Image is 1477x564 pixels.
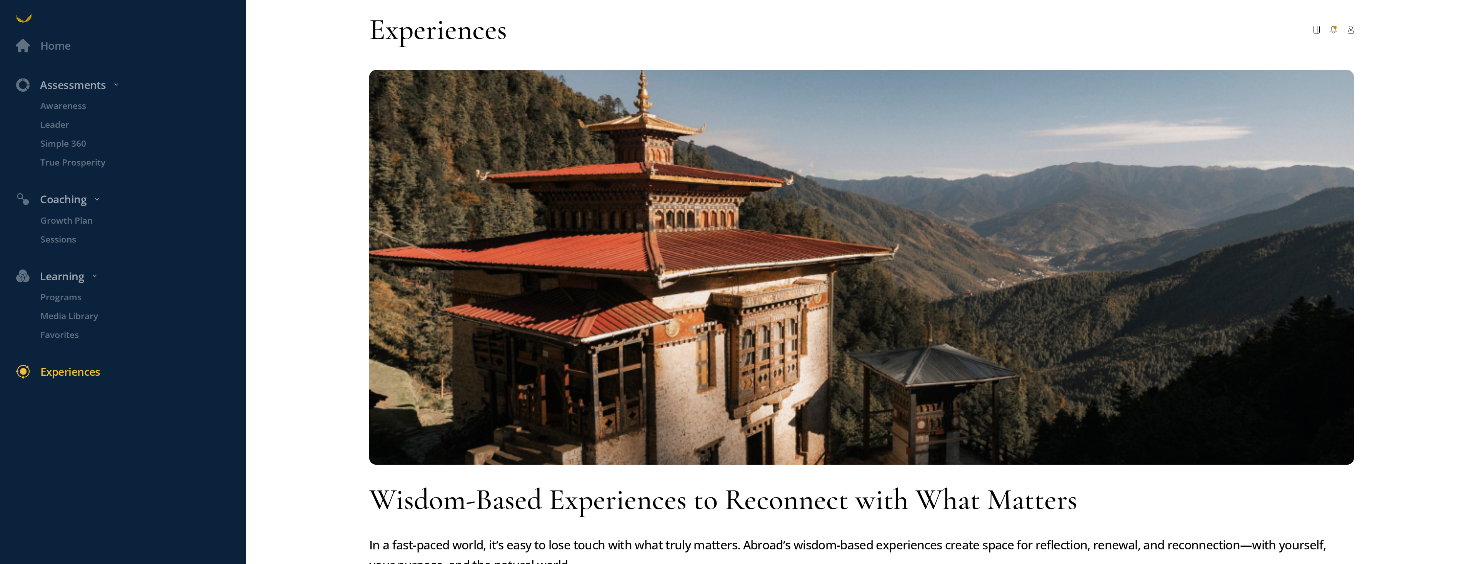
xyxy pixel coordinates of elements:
a: Awareness [24,99,246,112]
div: Coaching [8,191,252,208]
a: Leader [24,118,246,131]
div: Learning [8,268,252,285]
div: Home [40,37,71,55]
h3: Wisdom-Based Experiences to Reconnect with What Matters [369,481,1354,519]
p: Growth Plan [40,214,243,227]
p: Leader [40,118,243,131]
p: Sessions [40,233,243,246]
p: Favorites [40,328,243,341]
p: Simple 360 [40,137,243,150]
div: Experiences [40,363,100,381]
div: Assessments [8,76,252,94]
p: Media Library [40,309,243,323]
div: Experiences [369,11,507,49]
p: Programs [40,290,243,304]
a: Simple 360 [24,137,246,150]
a: Sessions [24,233,246,246]
p: Awareness [40,99,243,112]
a: Favorites [24,328,246,341]
a: Growth Plan [24,214,246,227]
a: True Prosperity [24,156,246,169]
a: Programs [24,290,246,304]
a: Media Library [24,309,246,323]
p: True Prosperity [40,156,243,169]
img: StaticQuestMain.png [369,70,1354,465]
